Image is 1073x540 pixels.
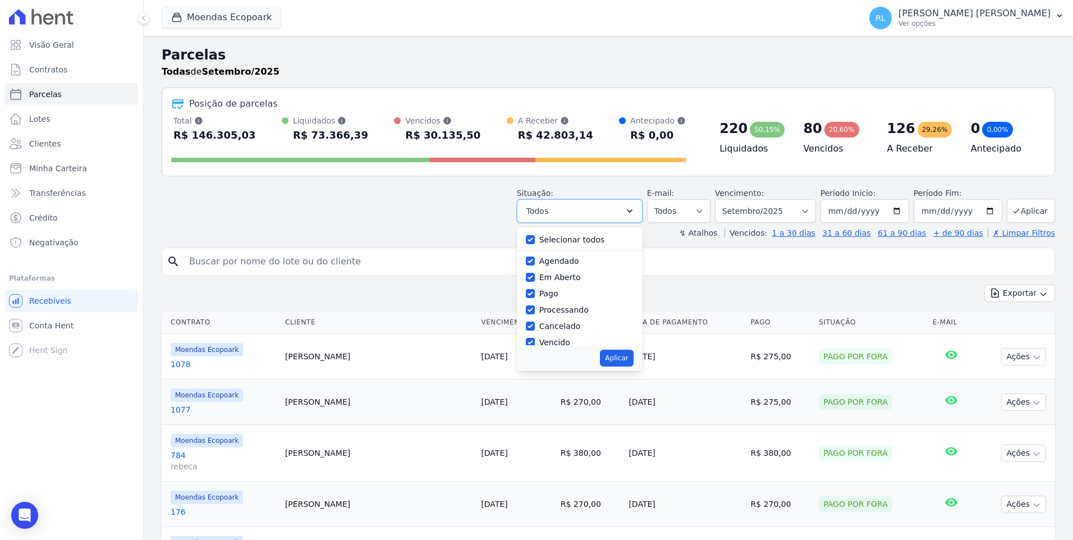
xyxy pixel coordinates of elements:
div: Plataformas [9,272,134,285]
button: Aplicar [1007,199,1055,223]
span: Moendas Ecopoark [171,343,243,356]
div: R$ 42.803,14 [518,126,593,144]
th: Contrato [162,311,281,334]
div: Antecipado [630,115,686,126]
div: 80 [803,120,822,138]
div: R$ 30.135,50 [405,126,480,144]
div: Liquidados [293,115,368,126]
span: Crédito [29,212,58,223]
a: 176 [171,506,276,518]
div: 126 [887,120,915,138]
button: RL [PERSON_NAME] [PERSON_NAME] Ver opções [860,2,1073,34]
span: Clientes [29,138,61,149]
div: 29,26% [918,122,952,138]
td: [PERSON_NAME] [281,334,476,379]
label: Período Inicío: [820,189,875,198]
label: E-mail: [647,189,675,198]
td: R$ 275,00 [746,379,815,425]
td: R$ 380,00 [746,425,815,482]
th: E-mail [928,311,975,334]
div: Pago por fora [819,394,892,410]
p: de [162,65,279,79]
input: Buscar por nome do lote ou do cliente [182,250,1050,273]
div: 20,60% [824,122,859,138]
a: [DATE] [481,397,507,406]
label: Processando [539,305,589,314]
a: Visão Geral [4,34,139,56]
div: A Receber [518,115,593,126]
span: Negativação [29,237,79,248]
button: Ações [1001,445,1046,462]
strong: Setembro/2025 [202,66,279,77]
h2: Parcelas [162,45,1055,65]
label: Cancelado [539,322,580,331]
a: Clientes [4,132,139,155]
div: 220 [719,120,748,138]
div: Posição de parcelas [189,97,278,111]
a: Contratos [4,58,139,81]
div: R$ 73.366,39 [293,126,368,144]
a: + de 90 dias [933,228,983,237]
span: Contratos [29,64,67,75]
span: Minha Carteira [29,163,87,174]
label: ↯ Atalhos [679,228,717,237]
span: Lotes [29,113,51,125]
button: Ações [1001,496,1046,513]
div: Vencidos [405,115,480,126]
td: [DATE] [624,379,746,425]
label: Selecionar todos [539,235,605,244]
p: [PERSON_NAME] [PERSON_NAME] [898,8,1051,19]
span: Transferências [29,187,86,199]
label: Vencimento: [715,189,764,198]
a: Lotes [4,108,139,130]
th: Situação [814,311,928,334]
label: Vencidos: [724,228,767,237]
a: Recebíveis [4,290,139,312]
a: 1 a 30 dias [772,228,815,237]
button: Exportar [984,285,1055,302]
a: Crédito [4,207,139,229]
a: 784rebeca [171,450,276,472]
a: 1077 [171,404,276,415]
button: Ações [1001,393,1046,411]
th: Data de Pagamento [624,311,746,334]
span: Moendas Ecopoark [171,434,243,447]
span: Moendas Ecopoark [171,388,243,402]
button: Aplicar [600,350,633,367]
td: R$ 270,00 [746,482,815,527]
a: [DATE] [481,352,507,361]
a: ✗ Limpar Filtros [988,228,1055,237]
h4: Antecipado [971,142,1037,155]
td: [PERSON_NAME] [281,425,476,482]
a: 61 a 90 dias [878,228,926,237]
button: Moendas Ecopoark [162,7,281,28]
td: R$ 275,00 [746,334,815,379]
td: R$ 270,00 [556,482,625,527]
th: Vencimento [476,311,556,334]
label: Período Fim: [914,187,1002,199]
a: [DATE] [481,500,507,509]
h4: Liquidados [719,142,785,155]
div: Pago por fora [819,496,892,512]
span: Todos [526,204,548,218]
div: Pago por fora [819,349,892,364]
label: Vencido [539,338,570,347]
td: [DATE] [624,482,746,527]
td: R$ 380,00 [556,425,625,482]
p: Ver opções [898,19,1051,28]
td: R$ 270,00 [556,379,625,425]
div: Total [173,115,256,126]
th: Cliente [281,311,476,334]
td: [PERSON_NAME] [281,482,476,527]
span: Recebíveis [29,295,71,306]
td: [DATE] [624,334,746,379]
div: R$ 0,00 [630,126,686,144]
h4: Vencidos [803,142,869,155]
th: Pago [746,311,815,334]
div: Pago por fora [819,445,892,461]
div: Open Intercom Messenger [11,502,38,529]
div: 50,15% [750,122,785,138]
a: 31 a 60 dias [822,228,870,237]
span: Conta Hent [29,320,74,331]
button: Todos [517,199,643,223]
